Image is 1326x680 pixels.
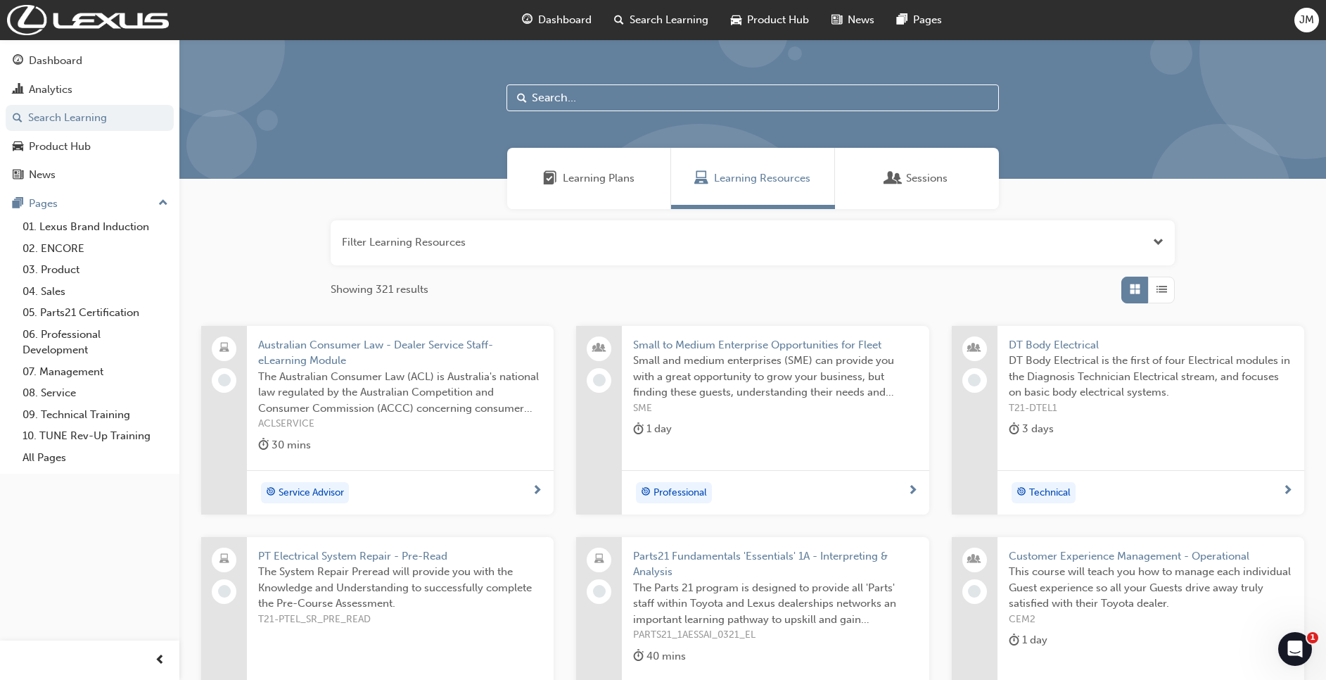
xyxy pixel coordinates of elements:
a: search-iconSearch Learning [603,6,720,34]
span: duration-icon [633,648,644,665]
span: search-icon [13,112,23,125]
div: 3 days [1009,420,1054,438]
input: Search... [506,84,999,111]
span: guage-icon [13,55,23,68]
a: Dashboard [6,48,174,74]
span: News [848,12,874,28]
span: ACLSERVICE [258,416,542,432]
span: Grid [1130,282,1140,298]
span: laptop-icon [594,550,604,569]
span: Showing 321 results [331,282,428,298]
span: Dashboard [538,12,592,28]
a: Learning PlansLearning Plans [507,148,671,209]
span: duration-icon [1009,420,1019,438]
span: laptop-icon [219,550,229,569]
a: News [6,162,174,188]
a: Analytics [6,77,174,103]
span: duration-icon [1009,631,1019,649]
a: 02. ENCORE [17,238,174,260]
span: Service Advisor [279,485,344,501]
span: SME [633,401,917,417]
a: 06. Professional Development [17,324,174,361]
a: 04. Sales [17,281,174,303]
div: Product Hub [29,139,91,155]
span: learningRecordVerb_NONE-icon [218,585,231,598]
a: car-iconProduct Hub [720,6,820,34]
div: Analytics [29,82,72,98]
span: duration-icon [633,420,644,438]
span: Learning Plans [543,170,557,187]
span: car-icon [731,11,741,29]
span: T21-DTEL1 [1009,401,1293,417]
a: All Pages [17,447,174,469]
span: pages-icon [13,198,23,210]
span: The System Repair Preread will provide you with the Knowledge and Understanding to successfully c... [258,564,542,612]
a: Small to Medium Enterprise Opportunities for FleetSmall and medium enterprises (SME) can provide ... [576,326,929,515]
span: DT Body Electrical [1009,337,1293,353]
a: Learning ResourcesLearning Resources [671,148,835,209]
span: Small and medium enterprises (SME) can provide you with a great opportunity to grow your business... [633,353,917,401]
span: PARTS21_1AESSAI_0321_EL [633,627,917,643]
a: 08. Service [17,382,174,404]
span: List [1156,282,1167,298]
span: next-icon [1282,485,1293,498]
span: PT Electrical System Repair - Pre-Read [258,548,542,565]
iframe: Intercom live chat [1278,632,1312,666]
div: News [29,167,56,183]
span: Search [517,90,527,106]
span: T21-PTEL_SR_PRE_READ [258,612,542,628]
span: chart-icon [13,84,23,96]
span: target-icon [266,484,276,502]
span: people-icon [969,339,979,358]
a: Search Learning [6,105,174,131]
span: learningRecordVerb_NONE-icon [968,585,981,598]
span: Parts21 Fundamentals 'Essentials' 1A - Interpreting & Analysis [633,548,917,580]
span: JM [1299,12,1314,28]
span: news-icon [13,169,23,182]
a: news-iconNews [820,6,886,34]
span: duration-icon [258,436,269,454]
div: Pages [29,196,58,212]
span: people-icon [969,550,979,569]
span: prev-icon [155,652,165,669]
span: Learning Plans [563,170,635,187]
span: learningRecordVerb_NONE-icon [218,374,231,386]
a: pages-iconPages [886,6,953,34]
span: Professional [654,485,707,501]
span: Technical [1029,485,1071,501]
img: Trak [7,5,169,35]
a: DT Body ElectricalDT Body Electrical is the first of four Electrical modules in the Diagnosis Tec... [952,326,1304,515]
span: car-icon [13,141,23,153]
span: Pages [913,12,942,28]
span: This course will teach you how to manage each individual Guest experience so all your Guests driv... [1009,564,1293,612]
span: up-icon [158,194,168,213]
button: Open the filter [1153,234,1164,251]
a: SessionsSessions [835,148,999,209]
div: 1 day [1009,631,1047,649]
button: Pages [6,191,174,217]
a: 07. Management [17,361,174,383]
div: 1 day [633,420,672,438]
span: CEM2 [1009,612,1293,628]
span: Customer Experience Management - Operational [1009,548,1293,565]
a: 10. TUNE Rev-Up Training [17,425,174,447]
span: target-icon [1016,484,1026,502]
a: Australian Consumer Law - Dealer Service Staff- eLearning ModuleThe Australian Consumer Law (ACL)... [201,326,554,515]
span: news-icon [831,11,842,29]
a: 03. Product [17,259,174,281]
span: The Australian Consumer Law (ACL) is Australia's national law regulated by the Australian Competi... [258,369,542,417]
a: Product Hub [6,134,174,160]
span: Small to Medium Enterprise Opportunities for Fleet [633,337,917,353]
span: target-icon [641,484,651,502]
span: 1 [1307,632,1318,643]
span: Sessions [886,170,900,187]
span: Learning Resources [714,170,810,187]
span: next-icon [907,485,918,498]
span: pages-icon [897,11,907,29]
span: Learning Resources [694,170,708,187]
a: 05. Parts21 Certification [17,302,174,324]
span: guage-icon [522,11,533,29]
